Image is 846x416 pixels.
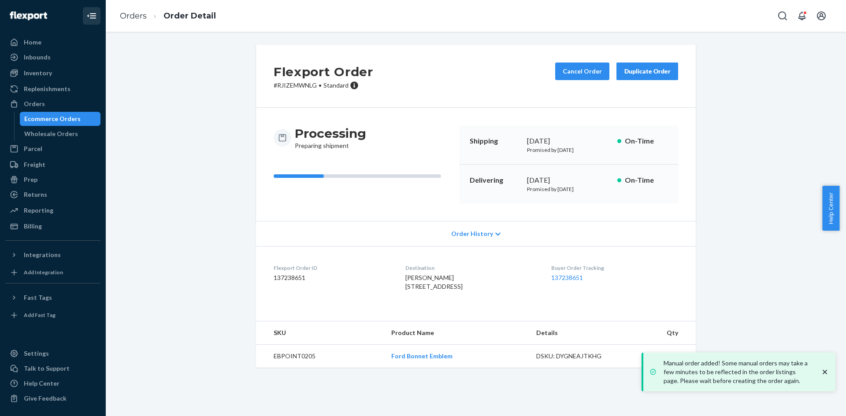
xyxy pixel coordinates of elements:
dt: Flexport Order ID [274,264,391,272]
div: Help Center [24,379,59,388]
a: Settings [5,346,100,361]
h2: Flexport Order [274,63,373,81]
button: Open notifications [793,7,811,25]
a: Orders [5,97,100,111]
div: Ecommerce Orders [24,114,81,123]
a: Reporting [5,203,100,217]
th: Details [529,321,626,345]
div: Settings [24,349,49,358]
dt: Buyer Order Tracking [551,264,678,272]
h3: Processing [295,125,366,141]
div: Billing [24,222,42,231]
div: Orders [24,99,45,108]
a: Ecommerce Orders [20,112,101,126]
a: Help Center [5,376,100,390]
div: Fast Tags [24,293,52,302]
th: Qty [626,321,696,345]
a: Inventory [5,66,100,80]
button: Help Center [822,186,839,231]
span: • [319,81,322,89]
button: Give Feedback [5,391,100,405]
button: Cancel Order [555,63,609,80]
div: Add Fast Tag [24,311,56,319]
a: Orders [120,11,147,21]
td: 1 [626,345,696,368]
div: Add Integration [24,269,63,276]
button: Duplicate Order [616,63,678,80]
div: Prep [24,175,37,184]
div: Replenishments [24,85,70,93]
div: Parcel [24,144,42,153]
button: Integrations [5,248,100,262]
button: Open Search Box [774,7,791,25]
a: 137238651 [551,274,583,281]
div: [DATE] [527,175,610,185]
div: Reporting [24,206,53,215]
span: [PERSON_NAME] [STREET_ADDRESS] [405,274,463,290]
td: EBPOINT0205 [256,345,384,368]
a: Wholesale Orders [20,127,101,141]
p: Delivering [470,175,520,185]
a: Talk to Support [5,361,100,376]
a: Ford Bonnet Emblem [391,352,453,360]
div: Give Feedback [24,394,67,403]
div: Returns [24,190,47,199]
dt: Destination [405,264,537,272]
a: Prep [5,173,100,187]
th: SKU [256,321,384,345]
a: Inbounds [5,50,100,64]
a: Replenishments [5,82,100,96]
img: Flexport logo [10,11,47,20]
button: Open account menu [813,7,830,25]
span: Order History [451,229,493,238]
button: Close Navigation [83,7,100,25]
div: Inventory [24,69,52,77]
p: On-Time [625,175,668,185]
p: Promised by [DATE] [527,185,610,193]
p: Shipping [470,136,520,146]
a: Home [5,35,100,49]
a: Freight [5,158,100,172]
a: Add Integration [5,265,100,280]
dd: 137238651 [274,273,391,282]
div: Inbounds [24,53,51,62]
div: [DATE] [527,136,610,146]
div: Talk to Support [24,364,70,373]
div: Integrations [24,250,61,259]
div: DSKU: DYGNEAJTKHG [536,352,619,361]
svg: close toast [820,368,829,376]
div: Freight [24,160,45,169]
a: Returns [5,188,100,202]
p: On-Time [625,136,668,146]
a: Parcel [5,142,100,156]
span: Standard [323,81,349,89]
div: Preparing shipment [295,125,366,150]
div: Wholesale Orders [24,129,78,138]
a: Add Fast Tag [5,308,100,322]
a: Billing [5,219,100,233]
div: Home [24,38,41,47]
p: Manual order added! Some manual orders may take a few minutes to be reflected in the order listin... [664,359,812,385]
p: Promised by [DATE] [527,146,610,154]
div: Duplicate Order [624,67,671,76]
button: Fast Tags [5,291,100,305]
a: Order Detail [163,11,216,21]
th: Product Name [384,321,529,345]
ol: breadcrumbs [113,3,223,29]
p: # RJIZEMWNLG [274,81,373,90]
